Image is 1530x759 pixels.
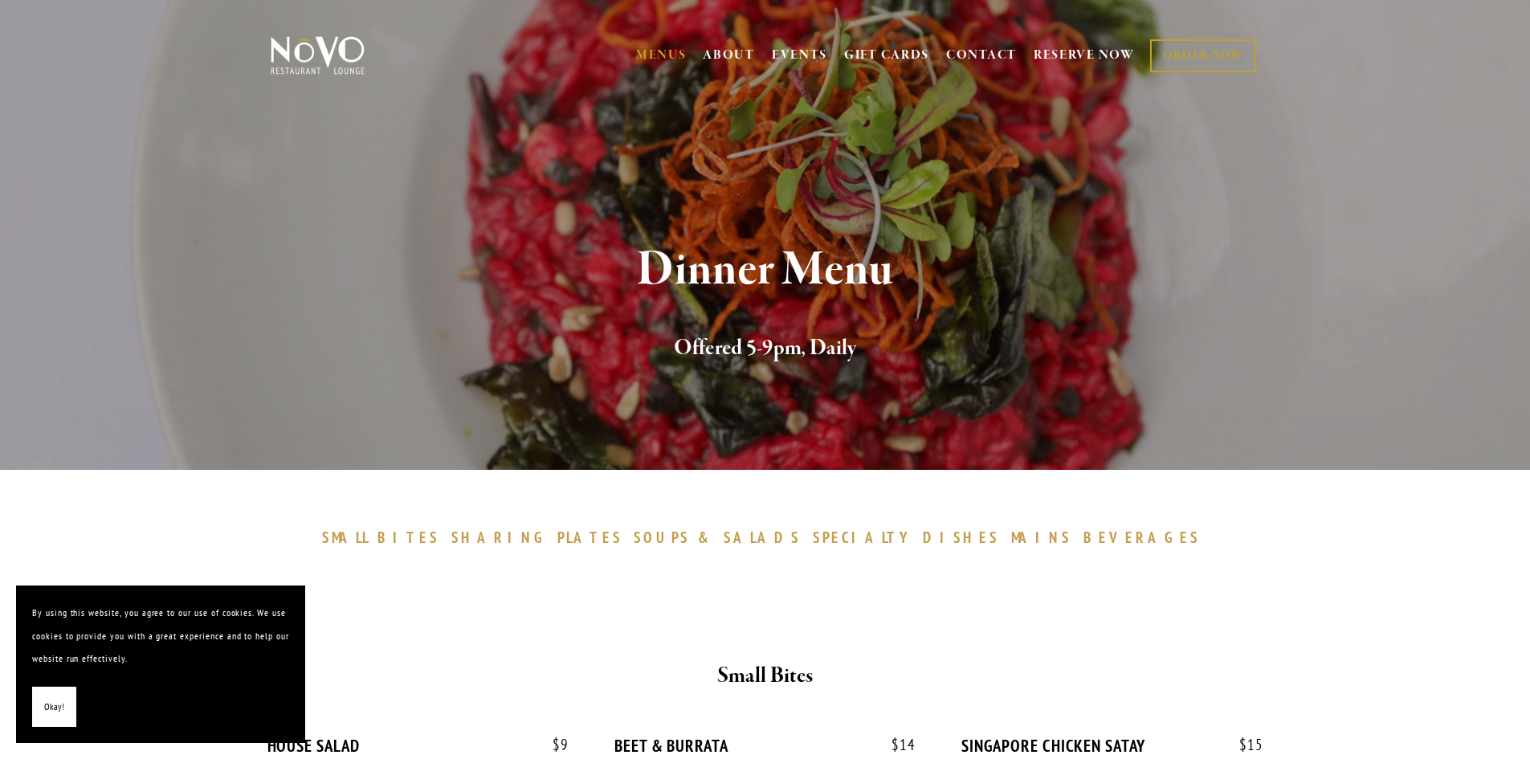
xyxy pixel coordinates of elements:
[1083,528,1201,547] span: BEVERAGES
[698,528,716,547] span: &
[875,736,916,754] span: 14
[1011,528,1071,547] span: MAINS
[557,528,622,547] span: PLATES
[16,586,305,743] section: Cookie banner
[451,528,549,547] span: SHARING
[844,40,929,71] a: GIFT CARDS
[1083,528,1209,547] a: BEVERAGES
[724,528,801,547] span: SALADS
[297,332,1234,365] h2: Offered 5-9pm, Daily
[961,736,1263,756] div: SINGAPORE CHICKEN SATAY
[553,735,561,754] span: $
[634,528,808,547] a: SOUPS&SALADS
[614,736,916,756] div: BEET & BURRATA
[634,528,690,547] span: SOUPS
[813,528,916,547] span: SPECIALTY
[322,528,370,547] span: SMALL
[717,662,813,690] strong: Small Bites
[1011,528,1079,547] a: MAINS
[636,47,687,63] a: MENUS
[946,40,1017,71] a: CONTACT
[297,244,1234,296] h1: Dinner Menu
[1223,736,1263,754] span: 15
[703,47,755,63] a: ABOUT
[451,528,630,547] a: SHARINGPLATES
[44,696,64,719] span: Okay!
[813,528,1007,547] a: SPECIALTYDISHES
[377,528,439,547] span: BITES
[537,736,569,754] span: 9
[267,736,569,756] div: HOUSE SALAD
[891,735,900,754] span: $
[32,602,289,671] p: By using this website, you agree to our use of cookies. We use cookies to provide you with a grea...
[1150,39,1255,72] a: ORDER NOW
[1239,735,1247,754] span: $
[1034,40,1135,71] a: RESERVE NOW
[772,47,827,63] a: EVENTS
[267,35,368,75] img: Novo Restaurant &amp; Lounge
[322,528,448,547] a: SMALLBITES
[923,528,999,547] span: DISHES
[32,687,76,728] button: Okay!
